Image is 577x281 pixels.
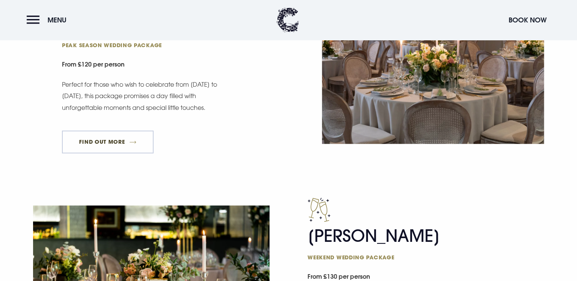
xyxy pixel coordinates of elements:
small: From £120 per person [62,57,284,74]
h2: [PERSON_NAME] [308,225,456,260]
button: Book Now [505,12,550,28]
span: Peak season wedding package [62,41,210,49]
a: FIND OUT MORE [62,130,154,153]
img: Clandeboye Lodge [276,8,299,32]
img: Champagne icon [308,197,330,222]
span: Menu [48,16,67,24]
span: Weekend wedding package [308,253,456,260]
p: Perfect for those who wish to celebrate from [DATE] to [DATE], this package promises a day filled... [62,79,218,113]
button: Menu [27,12,70,28]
